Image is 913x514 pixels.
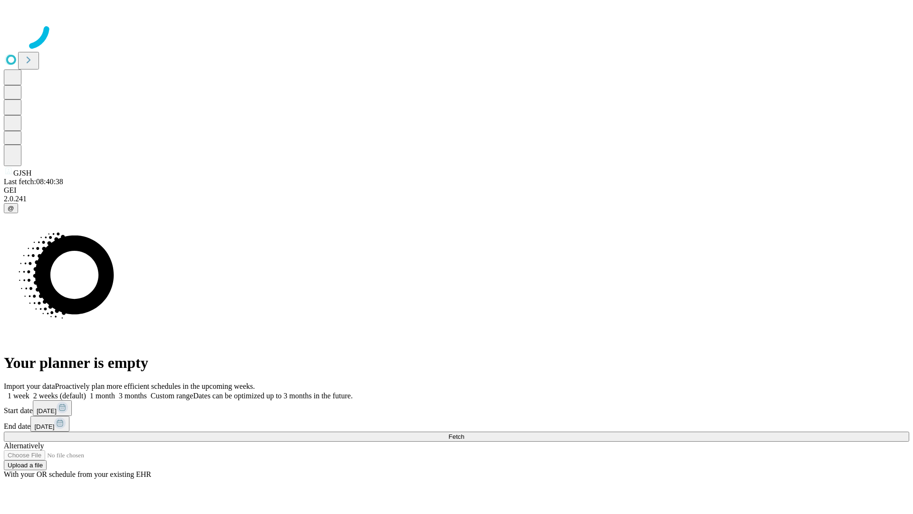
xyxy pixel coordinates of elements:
[33,392,86,400] span: 2 weeks (default)
[4,354,909,372] h1: Your planner is empty
[4,203,18,213] button: @
[30,416,69,432] button: [DATE]
[33,400,72,416] button: [DATE]
[4,195,909,203] div: 2.0.241
[4,470,151,478] span: With your OR schedule from your existing EHR
[4,382,55,390] span: Import your data
[4,416,909,432] div: End date
[4,186,909,195] div: GEI
[55,382,255,390] span: Proactively plan more efficient schedules in the upcoming weeks.
[151,392,193,400] span: Custom range
[4,178,63,186] span: Last fetch: 08:40:38
[34,423,54,430] span: [DATE]
[8,205,14,212] span: @
[119,392,147,400] span: 3 months
[193,392,352,400] span: Dates can be optimized up to 3 months in the future.
[448,433,464,440] span: Fetch
[13,169,31,177] span: GJSH
[90,392,115,400] span: 1 month
[4,460,47,470] button: Upload a file
[8,392,29,400] span: 1 week
[37,407,57,415] span: [DATE]
[4,432,909,442] button: Fetch
[4,442,44,450] span: Alternatively
[4,400,909,416] div: Start date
